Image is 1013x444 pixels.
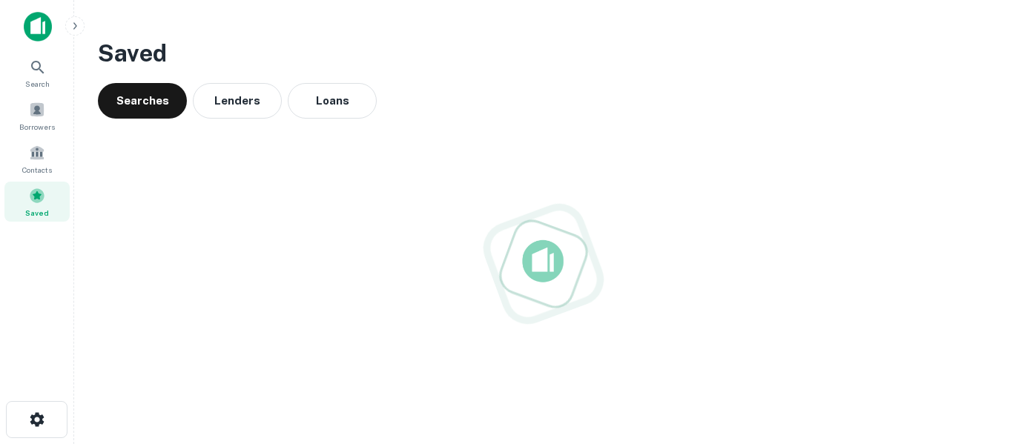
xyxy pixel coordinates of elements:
[24,12,52,42] img: capitalize-icon.png
[98,36,989,71] h3: Saved
[19,121,55,133] span: Borrowers
[288,83,377,119] button: Loans
[22,164,52,176] span: Contacts
[4,182,70,222] a: Saved
[25,78,50,90] span: Search
[4,53,70,93] a: Search
[4,96,70,136] a: Borrowers
[193,83,282,119] button: Lenders
[98,83,187,119] button: Searches
[939,325,1013,397] iframe: Chat Widget
[4,139,70,179] a: Contacts
[25,207,49,219] span: Saved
